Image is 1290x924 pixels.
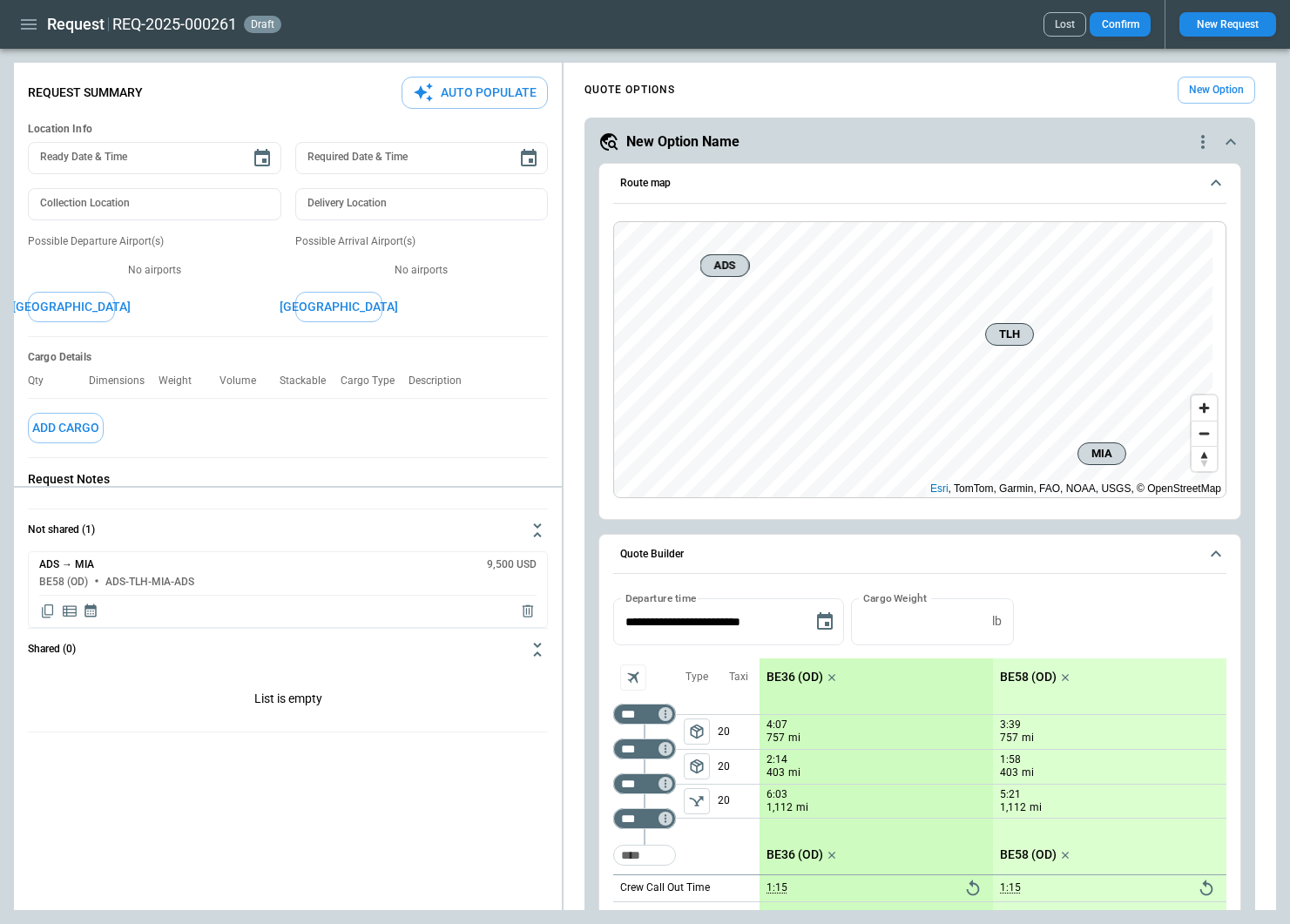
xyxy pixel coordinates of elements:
p: List is empty [28,671,548,732]
h6: Quote Builder [620,549,684,560]
p: Cargo Type [341,374,409,388]
div: quote-option-actions [1192,132,1213,152]
div: Not shared (1) [28,671,548,732]
p: 6:03 [767,788,787,801]
p: Volume [220,374,270,388]
div: Too short [613,808,676,829]
button: New Option [1178,77,1255,104]
h6: Shared (0) [28,644,76,655]
button: Route map [613,164,1226,204]
button: Quote Builder [613,535,1226,575]
p: mi [1030,800,1042,815]
p: Stackable [280,374,340,388]
h6: Route map [620,178,671,189]
p: 20 [718,750,760,784]
p: 3:39 [1000,718,1021,732]
button: Reset bearing to north [1192,446,1217,471]
p: 757 [1000,731,1018,745]
p: BE58 (OD) [1000,847,1057,862]
p: Taxi [729,670,748,685]
h6: 9,500 USD [487,559,537,570]
p: 5:21 [1000,788,1021,801]
h6: Not shared (1) [28,524,95,536]
p: 12:24 [767,909,794,922]
div: Too short [613,773,676,794]
p: 4:07 [767,718,787,732]
span: Type of sector [684,718,710,745]
h6: Cargo Details [28,351,548,364]
button: Confirm [1090,12,1151,37]
button: Choose date [245,141,280,176]
p: No airports [28,263,281,278]
button: Choose date [511,141,546,176]
h5: New Option Name [626,132,740,152]
p: 1:15 [767,881,787,894]
button: New Option Namequote-option-actions [598,132,1241,152]
p: 1,112 [1000,800,1026,815]
button: Zoom out [1192,421,1217,446]
button: Shared (0) [28,629,548,671]
label: Cargo Weight [863,590,927,605]
div: , TomTom, Garmin, FAO, NOAA, USGS, © OpenStreetMap [930,480,1221,497]
h1: Request [47,14,105,35]
span: Display detailed quote content [61,603,78,620]
span: package_2 [688,758,706,775]
button: Reset [1193,875,1219,901]
h4: QUOTE OPTIONS [584,86,675,94]
button: Reset [960,875,986,901]
canvas: Map [614,222,1212,497]
span: Aircraft selection [620,664,646,691]
p: mi [1022,731,1034,745]
button: Auto Populate [402,77,548,109]
div: Too short [613,739,676,759]
span: ADS [708,257,742,274]
div: Not shared (1) [28,551,548,628]
p: 403 [767,766,785,780]
p: Total Flight Time [620,908,699,923]
p: 757 [767,731,785,745]
p: 1,112 [767,800,793,815]
p: Weight [159,374,206,388]
p: mi [788,766,800,780]
button: Zoom in [1192,395,1217,421]
p: Request Notes [28,472,548,487]
p: Crew Call Out Time [620,880,710,895]
span: Copy quote content [39,603,57,620]
div: Too short [613,845,676,866]
span: Type of sector [684,753,710,779]
p: 1:58 [1000,753,1021,766]
button: Lost [1043,12,1086,37]
p: BE36 (OD) [767,670,823,685]
button: left aligned [684,718,710,745]
p: lb [992,614,1002,629]
p: mi [788,731,800,745]
p: mi [1022,766,1034,780]
span: Delete quote [519,603,537,620]
p: Type [686,670,708,685]
p: 2:14 [767,753,787,766]
p: No airports [295,263,549,278]
p: Possible Arrival Airport(s) [295,234,549,249]
button: left aligned [684,788,710,814]
p: Request Summary [28,85,143,100]
p: Qty [28,374,57,388]
button: Choose date, selected date is Aug 26, 2025 [807,604,842,639]
div: Route map [613,221,1226,498]
p: 10:58 [1000,909,1027,922]
p: 20 [718,785,760,818]
p: 1:15 [1000,881,1021,894]
button: [GEOGRAPHIC_DATA] [28,292,115,322]
button: Not shared (1) [28,509,548,551]
p: Possible Departure Airport(s) [28,234,281,249]
span: package_2 [688,723,706,740]
button: left aligned [684,753,710,779]
button: Add Cargo [28,413,104,443]
div: Too short [613,704,676,725]
h6: ADS-TLH-MIA-ADS [105,577,194,588]
h6: ADS → MIA [39,559,94,570]
h2: REQ-2025-000261 [112,14,237,35]
p: Dimensions [89,374,159,388]
p: mi [796,800,808,815]
button: [GEOGRAPHIC_DATA] [295,292,382,322]
p: BE58 (OD) [1000,670,1057,685]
